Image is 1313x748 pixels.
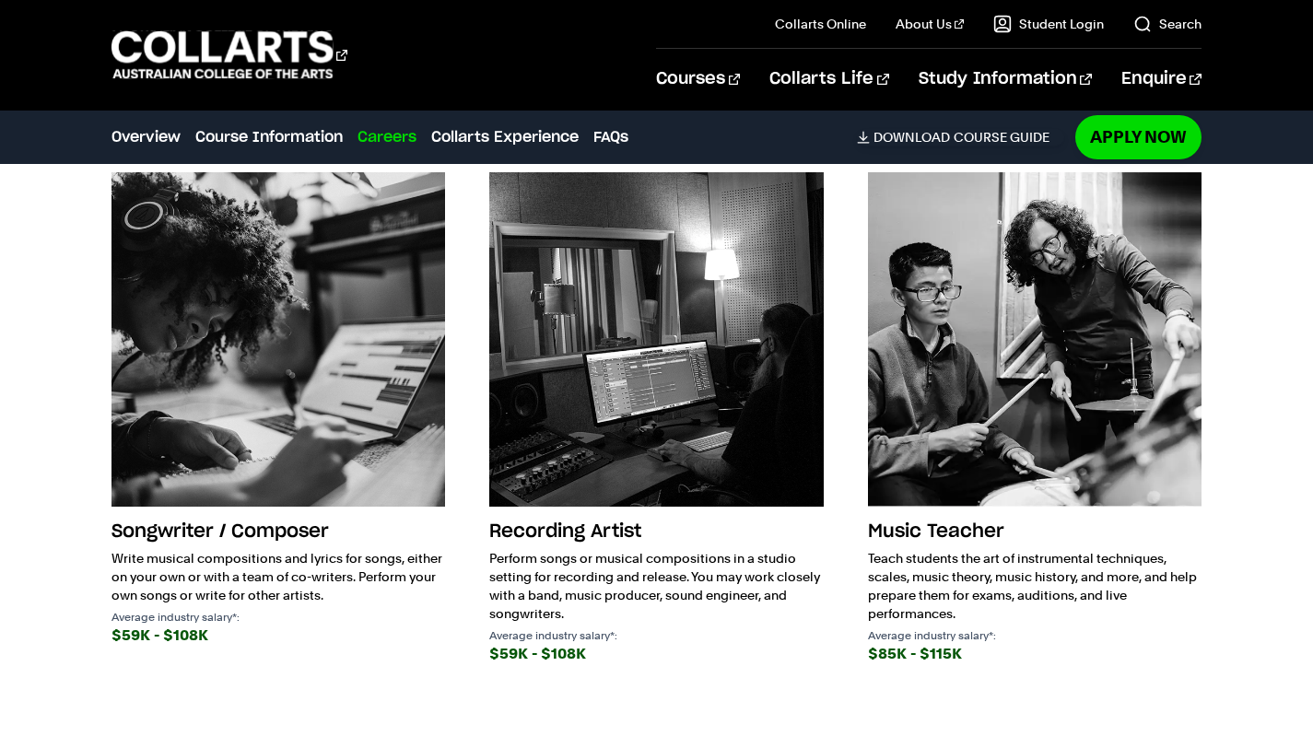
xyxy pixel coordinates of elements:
[489,549,823,623] p: Perform songs or musical compositions in a studio setting for recording and release. You may work...
[489,630,823,641] p: Average industry salary*:
[1133,15,1202,33] a: Search
[489,641,823,667] div: $59K - $108K
[1121,49,1202,110] a: Enquire
[868,549,1202,623] p: Teach students the art of instrumental techniques, scales, music theory, music history, and more,...
[111,612,445,623] p: Average industry salary*:
[593,126,628,148] a: FAQs
[857,129,1064,146] a: DownloadCourse Guide
[358,126,416,148] a: Careers
[868,641,1202,667] div: $85K - $115K
[656,49,740,110] a: Courses
[431,126,579,148] a: Collarts Experience
[919,49,1092,110] a: Study Information
[868,630,1202,641] p: Average industry salary*:
[1075,115,1202,158] a: Apply Now
[896,15,964,33] a: About Us
[993,15,1104,33] a: Student Login
[111,623,445,649] div: $59K - $108K
[868,514,1202,549] h3: Music Teacher
[489,514,823,549] h3: Recording Artist
[111,514,445,549] h3: Songwriter / Composer
[111,29,347,81] div: Go to homepage
[769,49,888,110] a: Collarts Life
[111,126,181,148] a: Overview
[775,15,866,33] a: Collarts Online
[873,129,950,146] span: Download
[195,126,343,148] a: Course Information
[111,549,445,604] p: Write musical compositions and lyrics for songs, either on your own or with a team of co-writers....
